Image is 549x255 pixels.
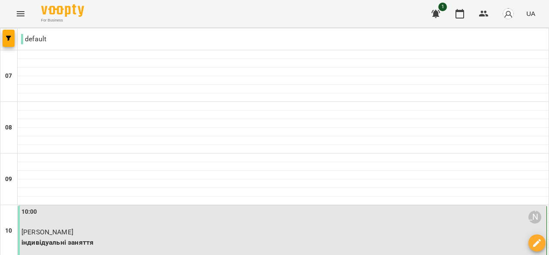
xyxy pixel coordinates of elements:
[21,237,545,248] p: індивідуальні заняття
[502,8,514,20] img: avatar_s.png
[41,18,84,23] span: For Business
[5,226,12,236] h6: 10
[526,9,535,18] span: UA
[438,3,447,11] span: 1
[5,175,12,184] h6: 09
[41,4,84,17] img: Voopty Logo
[21,34,46,44] p: default
[523,6,539,22] button: UA
[528,211,541,224] div: Никифорова Катерина Сергіївна
[10,3,31,24] button: Menu
[21,228,73,236] span: [PERSON_NAME]
[5,123,12,132] h6: 08
[5,71,12,81] h6: 07
[21,207,37,217] label: 10:00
